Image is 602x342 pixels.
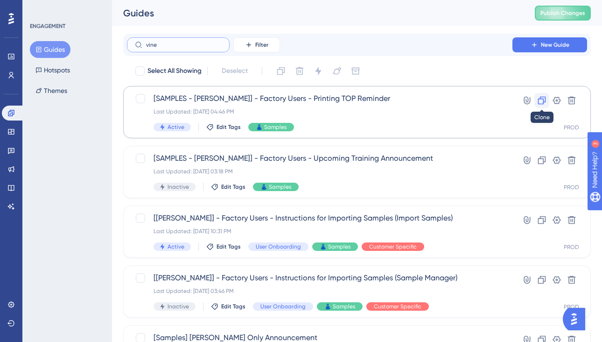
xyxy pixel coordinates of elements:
[30,22,65,30] div: ENGAGEMENT
[256,243,301,250] span: User Onboarding
[154,93,486,104] span: [SAMPLES - [PERSON_NAME]] - Factory Users - Printing TOP Reminder
[540,9,585,17] span: Publish Changes
[564,243,579,251] div: PROD
[217,243,241,250] span: Edit Tags
[541,41,569,49] span: New Guide
[260,183,291,191] span: 👗 Samples
[30,82,73,99] button: Themes
[564,303,579,311] div: PROD
[65,5,68,12] div: 3
[154,272,486,284] span: [[PERSON_NAME]] - Factory Users - Instructions for Importing Samples (Sample Manager)
[154,287,486,295] div: Last Updated: [DATE] 03:46 PM
[146,42,222,48] input: Search
[168,183,189,191] span: Inactive
[255,41,268,49] span: Filter
[222,65,248,77] span: Deselect
[320,243,350,250] span: 👗 Samples
[535,6,591,21] button: Publish Changes
[168,243,184,250] span: Active
[123,7,511,20] div: Guides
[213,63,256,79] button: Deselect
[30,41,70,58] button: Guides
[154,213,486,224] span: [[PERSON_NAME]] - Factory Users - Instructions for Importing Samples (Import Samples)
[154,108,486,115] div: Last Updated: [DATE] 04:46 PM
[221,183,245,191] span: Edit Tags
[206,123,241,131] button: Edit Tags
[564,184,579,191] div: PROD
[217,123,241,131] span: Edit Tags
[30,62,76,78] button: Hotspots
[369,243,417,250] span: Customer Specific
[154,228,486,235] div: Last Updated: [DATE] 10:31 PM
[256,123,287,131] span: 👗 Samples
[168,303,189,310] span: Inactive
[154,168,486,175] div: Last Updated: [DATE] 03:18 PM
[168,123,184,131] span: Active
[221,303,245,310] span: Edit Tags
[147,65,202,77] span: Select All Showing
[233,37,280,52] button: Filter
[374,303,421,310] span: Customer Specific
[211,303,245,310] button: Edit Tags
[206,243,241,250] button: Edit Tags
[564,124,579,131] div: PROD
[211,183,245,191] button: Edit Tags
[512,37,587,52] button: New Guide
[22,2,58,14] span: Need Help?
[260,303,306,310] span: User Onboarding
[324,303,355,310] span: 👗 Samples
[154,153,486,164] span: [SAMPLES - [PERSON_NAME]] - Factory Users - Upcoming Training Announcement
[563,305,591,333] iframe: UserGuiding AI Assistant Launcher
